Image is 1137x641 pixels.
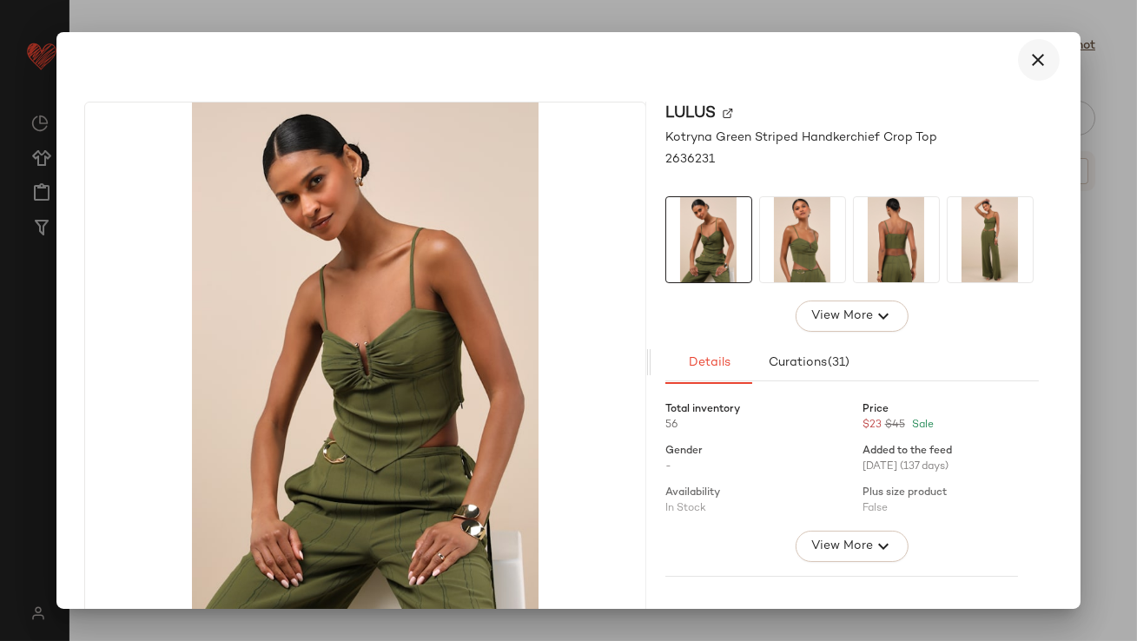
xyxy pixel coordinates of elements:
img: 12611581_2636231.jpg [760,197,845,282]
span: Kotryna Green Striped Handkerchief Crop Top [665,129,937,147]
span: Details [687,356,730,370]
img: 12611561_2636231.jpg [666,197,751,282]
span: View More [810,536,872,557]
img: 12611621_2636231.jpg [948,197,1033,282]
img: svg%3e [723,108,733,118]
span: Curations [767,356,849,370]
span: Lulus [665,102,716,125]
img: 12611561_2636231.jpg [85,102,645,622]
div: CFY Generated Attributes [665,591,1018,609]
button: View More [795,531,908,562]
button: View More [796,301,909,332]
img: 12611601_2636231.jpg [854,197,939,282]
span: (31) [827,356,849,370]
span: 2636231 [665,150,715,169]
span: View More [810,306,873,327]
